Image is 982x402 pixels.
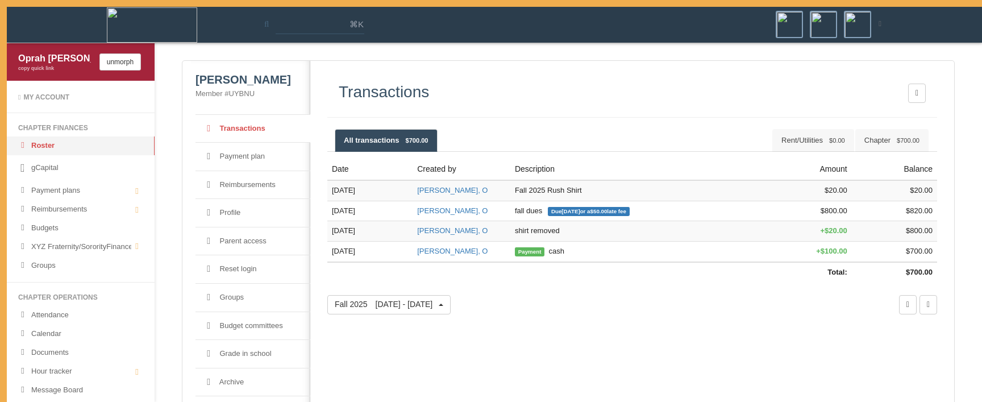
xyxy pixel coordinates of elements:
[335,129,438,152] a: All transactions$700.00
[906,268,933,276] span: $700.00
[327,180,413,201] td: [DATE]
[7,325,155,343] a: Calendar
[7,181,155,200] a: Payment plans
[417,206,488,215] a: [PERSON_NAME], O
[821,206,847,215] span: $800.00
[7,200,155,219] a: Reimbursements
[417,164,506,175] div: Created by
[856,164,933,175] div: Balance
[7,289,155,306] li: Chapter operations
[864,136,919,144] span: Chapter
[327,221,413,242] td: [DATE]
[515,186,582,194] span: Fall 2025 Rush Shirt
[7,136,155,155] a: Roster
[406,137,428,144] span: $700.00
[515,247,544,256] span: Payment
[590,208,607,214] span: $50.00
[417,247,488,255] a: [PERSON_NAME], O
[7,219,155,238] a: Budgets
[515,226,560,235] span: shirt removed
[7,381,155,400] a: Message Board
[820,226,847,235] span: + $20.00
[7,256,155,275] a: Groups
[855,129,929,152] a: Chapter$700.00
[195,340,310,368] a: Grade in school
[195,199,310,227] a: Profile
[327,242,413,262] td: [DATE]
[7,343,155,362] a: Documents
[349,19,364,30] span: ⌘K
[332,164,408,175] div: Date
[7,155,155,181] a: gCapital
[195,227,310,256] a: Parent access
[580,208,626,214] span: or a late fee
[376,300,433,309] span: [DATE] - [DATE]
[548,207,630,216] span: Due
[327,295,451,314] button: Fall 2025[DATE] - [DATE]
[7,238,155,256] a: XYZ Fraternity/SororityFinances
[327,201,413,221] td: [DATE]
[195,171,310,200] a: Reimbursements
[195,284,310,312] a: Groups
[195,115,310,143] a: Transactions
[906,206,933,215] span: $820.00
[417,226,488,235] a: [PERSON_NAME], O
[18,93,143,102] div: My Account
[816,247,847,255] span: + $100.00
[515,164,762,175] div: Description
[829,137,845,144] span: $0.00
[195,89,297,100] div: Member #
[515,247,564,255] span: cash
[18,52,91,65] div: Oprah [PERSON_NAME]
[906,247,933,255] span: $700.00
[195,368,310,397] a: Archive
[195,143,310,171] a: Payment plan
[339,84,429,101] h3: Transactions
[7,120,155,136] li: Chapter finances
[195,73,291,86] span: [PERSON_NAME]
[417,186,488,194] a: [PERSON_NAME], O
[772,129,854,152] a: Rent/Utilities$0.00
[781,136,845,144] span: Rent/Utilities
[825,186,847,194] span: $20.00
[18,65,91,72] div: copy quick link
[7,362,155,381] a: Hour tracker
[229,89,255,98] span: UYBNU
[327,262,852,283] td: Total:
[561,208,580,214] span: [DATE]
[99,53,141,71] button: unmorph
[195,312,310,341] a: Budget committees
[335,300,432,309] span: Fall 2025
[7,306,155,325] a: Attendance
[897,137,919,144] span: $700.00
[195,255,310,284] a: Reset login
[515,206,630,215] span: fall dues
[906,226,933,235] span: $800.00
[771,164,847,175] div: Amount
[910,186,933,194] span: $20.00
